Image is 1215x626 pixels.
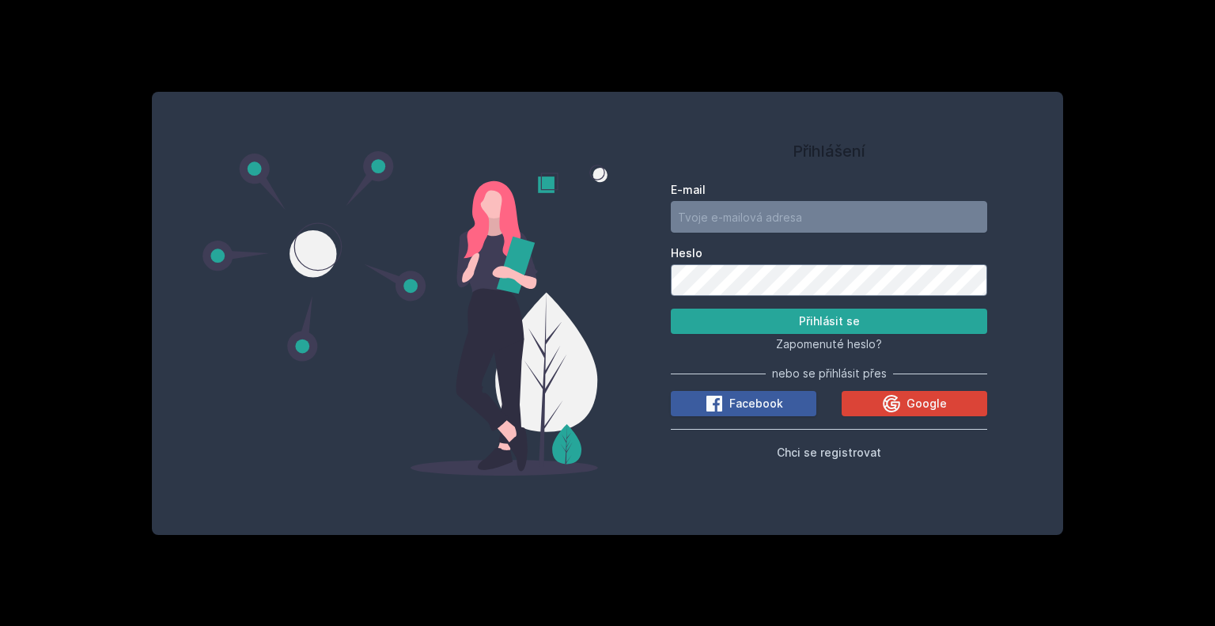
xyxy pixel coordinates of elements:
[671,391,816,416] button: Facebook
[671,139,987,163] h1: Přihlášení
[671,309,987,334] button: Přihlásit se
[671,182,987,198] label: E-mail
[777,446,881,459] span: Chci se registrovat
[729,396,783,412] span: Facebook
[776,337,882,351] span: Zapomenuté heslo?
[671,201,987,233] input: Tvoje e-mailová adresa
[907,396,947,412] span: Google
[671,245,987,261] label: Heslo
[842,391,987,416] button: Google
[772,366,887,381] span: nebo se přihlásit přes
[777,442,881,461] button: Chci se registrovat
